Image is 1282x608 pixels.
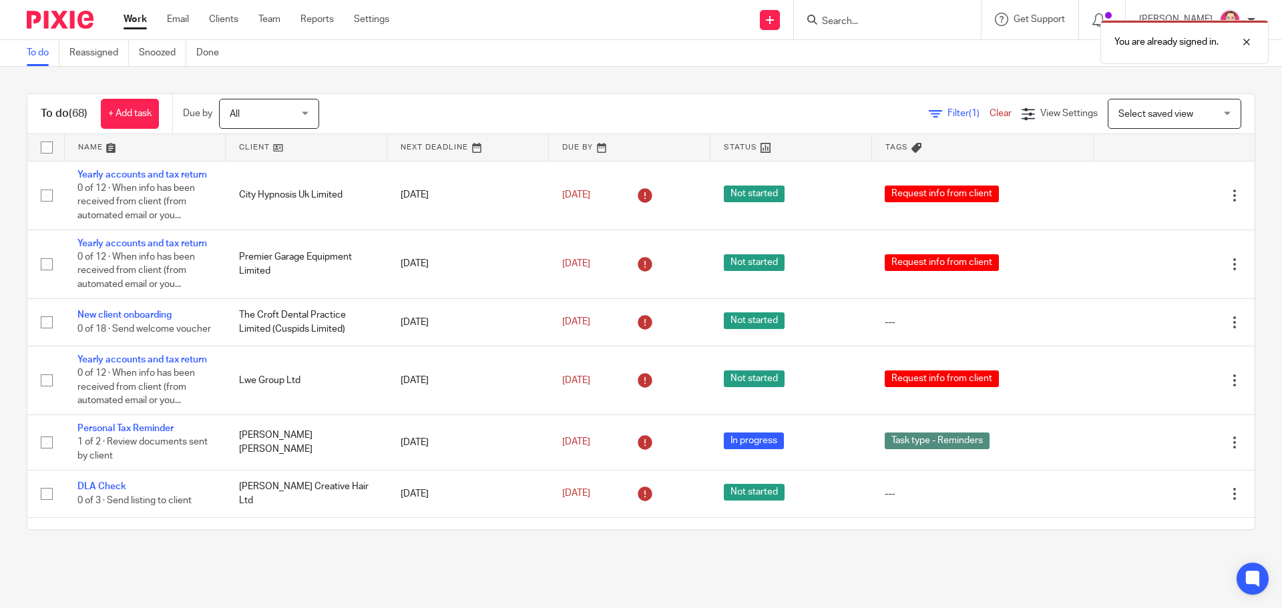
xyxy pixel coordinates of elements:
[226,415,387,470] td: [PERSON_NAME] [PERSON_NAME]
[1219,9,1241,31] img: Bradley%20-%20Pink.png
[562,259,590,268] span: [DATE]
[885,487,1080,501] div: ---
[354,13,389,26] a: Settings
[77,424,174,433] a: Personal Tax Reminder
[885,370,999,387] span: Request info from client
[300,13,334,26] a: Reports
[562,438,590,447] span: [DATE]
[724,186,785,202] span: Not started
[183,107,212,120] p: Due by
[77,310,172,320] a: New client onboarding
[387,517,549,565] td: [DATE]
[196,40,229,66] a: Done
[77,170,207,180] a: Yearly accounts and tax return
[124,13,147,26] a: Work
[226,470,387,517] td: [PERSON_NAME] Creative Hair Ltd
[969,109,980,118] span: (1)
[209,13,238,26] a: Clients
[1118,109,1193,119] span: Select saved view
[387,346,549,415] td: [DATE]
[562,489,590,499] span: [DATE]
[724,370,785,387] span: Not started
[77,239,207,248] a: Yearly accounts and tax return
[230,109,240,119] span: All
[1040,109,1098,118] span: View Settings
[77,252,195,289] span: 0 of 12 · When info has been received from client (from automated email or you...
[1114,35,1219,49] p: You are already signed in.
[387,415,549,470] td: [DATE]
[101,99,159,129] a: + Add task
[77,438,208,461] span: 1 of 2 · Review documents sent by client
[226,161,387,230] td: City Hypnosis Uk Limited
[947,109,990,118] span: Filter
[69,40,129,66] a: Reassigned
[77,324,211,334] span: 0 of 18 · Send welcome voucher
[77,496,192,505] span: 0 of 3 · Send listing to client
[167,13,189,26] a: Email
[226,298,387,346] td: The Croft Dental Practice Limited (Cuspids Limited)
[387,298,549,346] td: [DATE]
[226,517,387,565] td: Kings Road Fashions Limited
[562,376,590,385] span: [DATE]
[387,230,549,298] td: [DATE]
[562,190,590,200] span: [DATE]
[387,470,549,517] td: [DATE]
[77,369,195,406] span: 0 of 12 · When info has been received from client (from automated email or you...
[990,109,1012,118] a: Clear
[387,161,549,230] td: [DATE]
[724,254,785,271] span: Not started
[724,432,784,449] span: In progress
[258,13,280,26] a: Team
[885,254,999,271] span: Request info from client
[885,316,1080,329] div: ---
[885,432,990,449] span: Task type - Reminders
[27,40,59,66] a: To do
[77,184,195,220] span: 0 of 12 · When info has been received from client (from automated email or you...
[77,355,207,364] a: Yearly accounts and tax return
[77,482,126,491] a: DLA Check
[27,11,93,29] img: Pixie
[41,107,87,121] h1: To do
[885,143,908,151] span: Tags
[562,318,590,327] span: [DATE]
[724,312,785,329] span: Not started
[885,186,999,202] span: Request info from client
[69,108,87,119] span: (68)
[226,346,387,415] td: Lwe Group Ltd
[226,230,387,298] td: Premier Garage Equipment Limited
[139,40,186,66] a: Snoozed
[724,484,785,501] span: Not started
